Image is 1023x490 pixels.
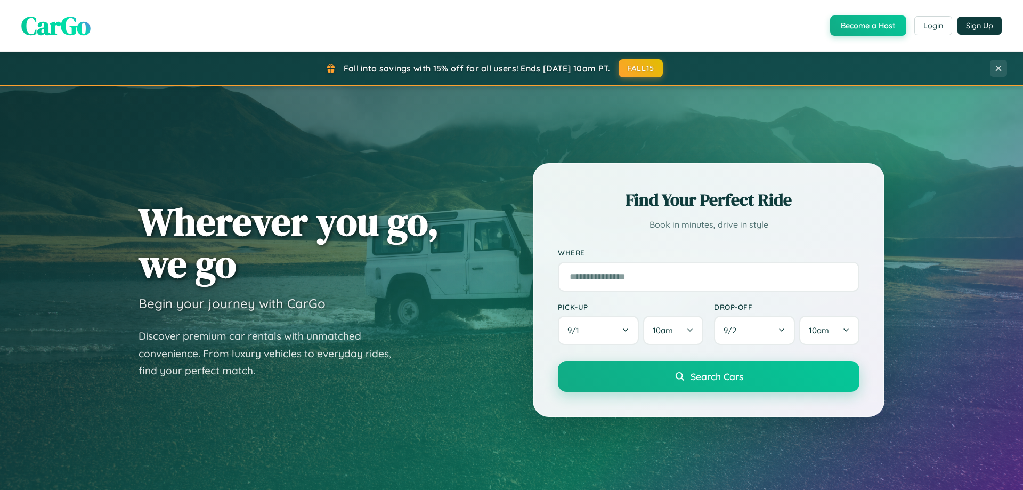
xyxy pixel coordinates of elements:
[139,327,405,380] p: Discover premium car rentals with unmatched convenience. From luxury vehicles to everyday rides, ...
[724,325,742,335] span: 9 / 2
[558,217,859,232] p: Book in minutes, drive in style
[21,8,91,43] span: CarGo
[558,188,859,212] h2: Find Your Perfect Ride
[643,316,703,345] button: 10am
[809,325,829,335] span: 10am
[558,316,639,345] button: 9/1
[344,63,611,74] span: Fall into savings with 15% off for all users! Ends [DATE] 10am PT.
[957,17,1002,35] button: Sign Up
[558,361,859,392] button: Search Cars
[714,316,795,345] button: 9/2
[799,316,859,345] button: 10am
[558,248,859,258] label: Where
[558,302,703,311] label: Pick-up
[830,15,906,36] button: Become a Host
[139,295,326,311] h3: Begin your journey with CarGo
[139,200,439,285] h1: Wherever you go, we go
[653,325,673,335] span: 10am
[914,16,952,35] button: Login
[714,302,859,311] label: Drop-off
[691,371,743,382] span: Search Cars
[619,59,663,77] button: FALL15
[567,325,584,335] span: 9 / 1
